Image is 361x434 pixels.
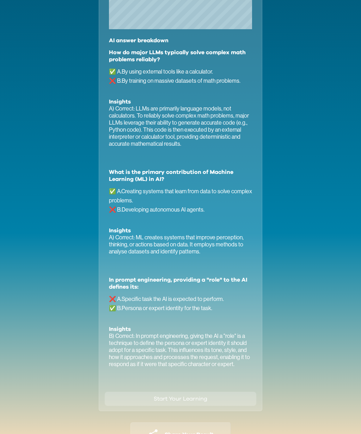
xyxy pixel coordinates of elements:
p: ✅ B . Persona or expert identity for the task. [109,304,252,313]
p: ✅ A . By using external tools like a calculator. [109,68,252,77]
p: Insights [109,99,252,106]
p: ❌ A . Specific task the AI is expected to perform. [109,295,252,304]
p: Insights [109,326,252,333]
p: ✅ A . Creating systems that learn from data to solve complex problems. [109,187,252,206]
p: ❌ B . Developing autonomous AI agents. [109,206,252,215]
span: Start Your Learning [154,396,207,402]
h3: AI answer breakdown [109,37,252,49]
h3: How do major LLMs typically solve complex math problems reliably? [109,49,252,63]
h3: In prompt engineering, providing a "role" to the AI defines its: [109,277,252,291]
p: A) Correct: ML creates systems that improve perception, thinking, or actions based on data. It em... [109,234,252,256]
p: Insights [109,227,252,234]
h3: What is the primary contribution of Machine Learning (ML) in AI? [109,169,252,183]
button: Start Your Learning [105,392,256,406]
p: A) Correct: LLMs are primarily language models, not calculators. To reliably solve complex math p... [109,106,252,148]
p: B) Correct: In prompt engineering, giving the AI a "role" is a technique to define the persona or... [109,333,252,368]
p: ❌ B . By training on massive datasets of math problems. [109,77,252,86]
